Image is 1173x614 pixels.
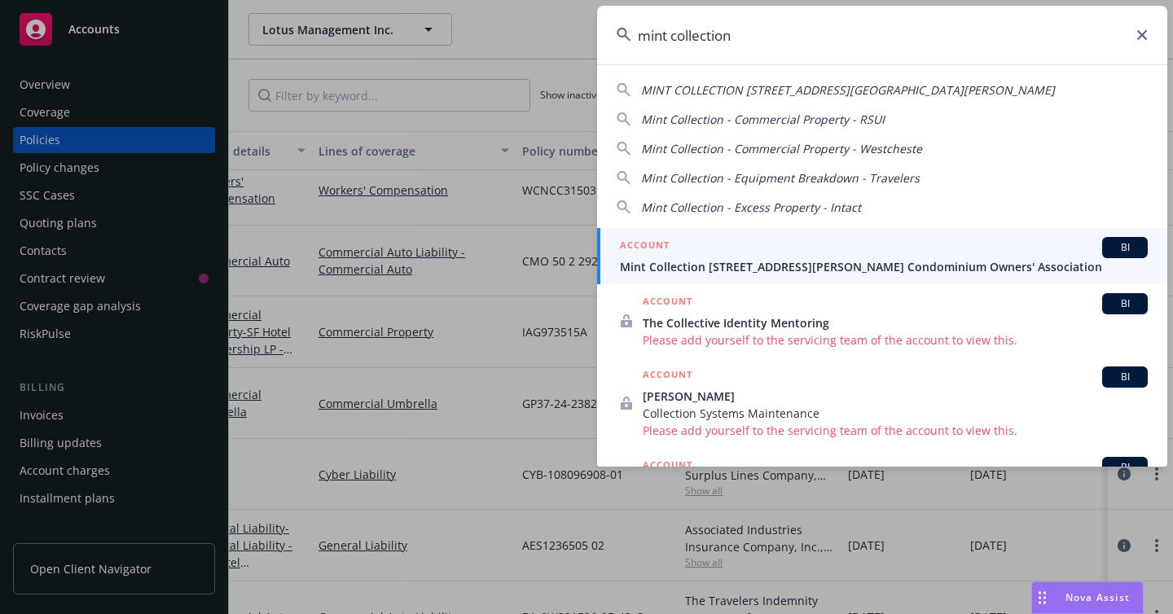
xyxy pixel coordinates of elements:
[643,457,692,476] h5: ACCOUNT
[1032,582,1052,613] div: Drag to move
[1031,581,1144,614] button: Nova Assist
[597,284,1167,357] a: ACCOUNTBIThe Collective Identity MentoringPlease add yourself to the servicing team of the accoun...
[641,200,861,215] span: Mint Collection - Excess Property - Intact
[643,293,692,313] h5: ACCOUNT
[641,82,1055,98] span: MINT COLLECTION [STREET_ADDRESS][GEOGRAPHIC_DATA][PERSON_NAME]
[643,422,1148,439] span: Please add yourself to the servicing team of the account to view this.
[643,331,1148,349] span: Please add yourself to the servicing team of the account to view this.
[597,6,1167,64] input: Search...
[620,237,670,257] h5: ACCOUNT
[1109,240,1141,255] span: BI
[641,112,885,127] span: Mint Collection - Commercial Property - RSUI
[643,405,1148,422] span: Collection Systems Maintenance
[643,388,1148,405] span: [PERSON_NAME]
[597,228,1167,284] a: ACCOUNTBIMint Collection [STREET_ADDRESS][PERSON_NAME] Condominium Owners' Association
[620,258,1148,275] span: Mint Collection [STREET_ADDRESS][PERSON_NAME] Condominium Owners' Association
[1109,370,1141,384] span: BI
[643,366,692,386] h5: ACCOUNT
[597,448,1167,538] a: ACCOUNTBI
[643,314,1148,331] span: The Collective Identity Mentoring
[641,170,920,186] span: Mint Collection - Equipment Breakdown - Travelers
[1065,590,1130,604] span: Nova Assist
[597,357,1167,448] a: ACCOUNTBI[PERSON_NAME]Collection Systems MaintenancePlease add yourself to the servicing team of ...
[641,141,922,156] span: Mint Collection - Commercial Property - Westcheste
[1109,460,1141,475] span: BI
[1109,296,1141,311] span: BI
